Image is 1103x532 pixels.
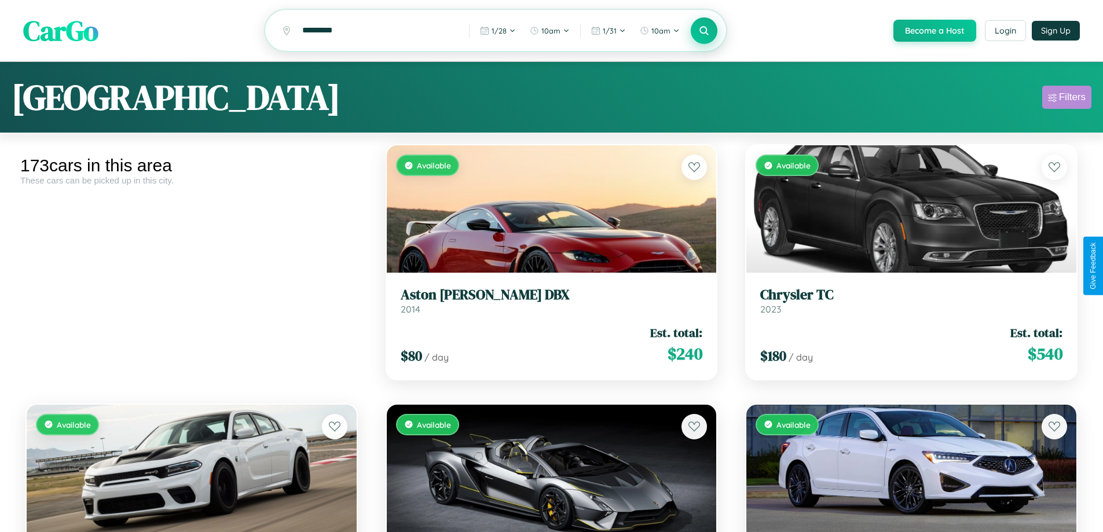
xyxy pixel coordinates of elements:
[760,287,1062,303] h3: Chrysler TC
[650,324,702,341] span: Est. total:
[524,21,576,40] button: 10am
[985,20,1026,41] button: Login
[893,20,976,42] button: Become a Host
[401,303,420,315] span: 2014
[57,420,91,430] span: Available
[401,287,703,303] h3: Aston [PERSON_NAME] DBX
[585,21,632,40] button: 1/31
[417,420,451,430] span: Available
[1028,342,1062,365] span: $ 540
[1032,21,1080,41] button: Sign Up
[492,26,507,35] span: 1 / 28
[760,346,786,365] span: $ 180
[760,287,1062,315] a: Chrysler TC2023
[789,351,813,363] span: / day
[1089,243,1097,289] div: Give Feedback
[424,351,449,363] span: / day
[474,21,522,40] button: 1/28
[776,420,811,430] span: Available
[20,156,363,175] div: 173 cars in this area
[401,346,422,365] span: $ 80
[760,303,781,315] span: 2023
[12,74,340,121] h1: [GEOGRAPHIC_DATA]
[541,26,560,35] span: 10am
[603,26,617,35] span: 1 / 31
[668,342,702,365] span: $ 240
[417,160,451,170] span: Available
[1010,324,1062,341] span: Est. total:
[776,160,811,170] span: Available
[1042,86,1091,109] button: Filters
[651,26,670,35] span: 10am
[401,287,703,315] a: Aston [PERSON_NAME] DBX2014
[20,175,363,185] div: These cars can be picked up in this city.
[1059,91,1086,103] div: Filters
[23,12,98,50] span: CarGo
[634,21,686,40] button: 10am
